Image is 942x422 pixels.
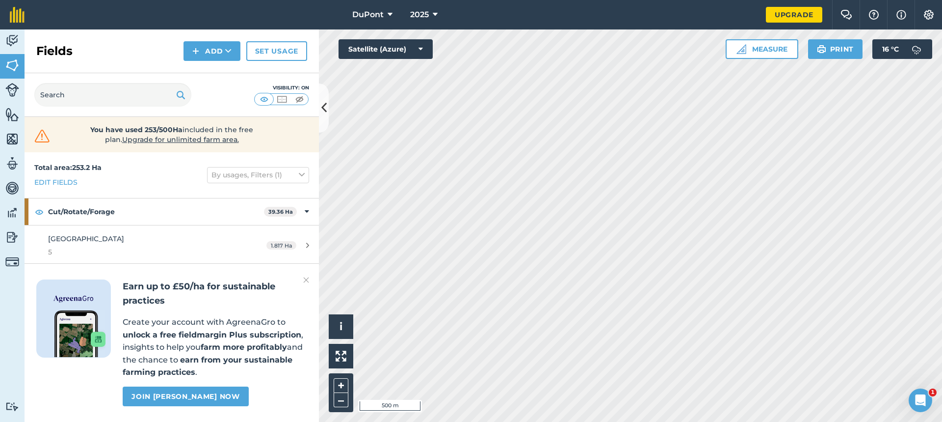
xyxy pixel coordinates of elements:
[5,156,19,171] img: svg+xml;base64,PD94bWwgdmVyc2lvbj0iMS4wIiBlbmNvZGluZz0idXRmLTgiPz4KPCEtLSBHZW5lcmF0b3I6IEFkb2JlIE...
[303,274,309,286] img: svg+xml;base64,PHN2ZyB4bWxucz0iaHR0cDovL3d3dy53My5vcmcvMjAwMC9zdmciIHdpZHRoPSIyMiIgaGVpZ2h0PSIzMC...
[201,342,287,352] strong: farm more profitably
[207,167,309,183] button: By usages, Filters (1)
[34,163,102,172] strong: Total area : 253.2 Ha
[5,230,19,245] img: svg+xml;base64,PD94bWwgdmVyc2lvbj0iMS4wIiBlbmNvZGluZz0idXRmLTgiPz4KPCEtLSBHZW5lcmF0b3I6IEFkb2JlIE...
[410,9,429,21] span: 2025
[48,198,264,225] strong: Cut/Rotate/Forage
[929,389,937,396] span: 1
[176,89,185,101] img: svg+xml;base64,PHN2ZyB4bWxucz0iaHR0cDovL3d3dy53My5vcmcvMjAwMC9zdmciIHdpZHRoPSIxOSIgaGVpZ2h0PSIyNC...
[25,198,319,225] div: Cut/Rotate/Forage39.36 Ha
[34,83,191,107] input: Search
[766,7,822,23] a: Upgrade
[882,39,899,59] span: 16 ° C
[67,125,276,144] span: included in the free plan .
[192,45,199,57] img: svg+xml;base64,PHN2ZyB4bWxucz0iaHR0cDovL3d3dy53My5vcmcvMjAwMC9zdmciIHdpZHRoPSIxNCIgaGVpZ2h0PSIyNC...
[336,351,346,362] img: Four arrows, one pointing top left, one top right, one bottom right and the last bottom left
[123,330,301,339] strong: unlock a free fieldmargin Plus subscription
[5,181,19,196] img: svg+xml;base64,PD94bWwgdmVyc2lvbj0iMS4wIiBlbmNvZGluZz0idXRmLTgiPz4KPCEtLSBHZW5lcmF0b3I6IEFkb2JlIE...
[54,310,105,357] img: Screenshot of the Gro app
[726,39,798,59] button: Measure
[90,125,183,134] strong: You have used 253/500Ha
[48,234,124,243] span: [GEOGRAPHIC_DATA]
[340,320,342,333] span: i
[334,378,348,393] button: +
[736,44,746,54] img: Ruler icon
[872,39,932,59] button: 16 °C
[276,94,288,104] img: svg+xml;base64,PHN2ZyB4bWxucz0iaHR0cDovL3d3dy53My5vcmcvMjAwMC9zdmciIHdpZHRoPSI1MCIgaGVpZ2h0PSI0MC...
[254,84,309,92] div: Visibility: On
[32,129,52,143] img: svg+xml;base64,PHN2ZyB4bWxucz0iaHR0cDovL3d3dy53My5vcmcvMjAwMC9zdmciIHdpZHRoPSIzMiIgaGVpZ2h0PSIzMC...
[840,10,852,20] img: Two speech bubbles overlapping with the left bubble in the forefront
[339,39,433,59] button: Satellite (Azure)
[25,225,319,265] a: [GEOGRAPHIC_DATA]51.817 Ha
[36,43,73,59] h2: Fields
[10,7,25,23] img: fieldmargin Logo
[5,83,19,97] img: svg+xml;base64,PD94bWwgdmVyc2lvbj0iMS4wIiBlbmNvZGluZz0idXRmLTgiPz4KPCEtLSBHZW5lcmF0b3I6IEFkb2JlIE...
[5,255,19,269] img: svg+xml;base64,PD94bWwgdmVyc2lvbj0iMS4wIiBlbmNvZGluZz0idXRmLTgiPz4KPCEtLSBHZW5lcmF0b3I6IEFkb2JlIE...
[5,205,19,220] img: svg+xml;base64,PD94bWwgdmVyc2lvbj0iMS4wIiBlbmNvZGluZz0idXRmLTgiPz4KPCEtLSBHZW5lcmF0b3I6IEFkb2JlIE...
[268,208,293,215] strong: 39.36 Ha
[896,9,906,21] img: svg+xml;base64,PHN2ZyB4bWxucz0iaHR0cDovL3d3dy53My5vcmcvMjAwMC9zdmciIHdpZHRoPSIxNyIgaGVpZ2h0PSIxNy...
[5,402,19,411] img: svg+xml;base64,PD94bWwgdmVyc2lvbj0iMS4wIiBlbmNvZGluZz0idXRmLTgiPz4KPCEtLSBHZW5lcmF0b3I6IEFkb2JlIE...
[5,58,19,73] img: svg+xml;base64,PHN2ZyB4bWxucz0iaHR0cDovL3d3dy53My5vcmcvMjAwMC9zdmciIHdpZHRoPSI1NiIgaGVpZ2h0PSI2MC...
[123,280,307,308] h2: Earn up to £50/ha for sustainable practices
[35,206,44,218] img: svg+xml;base64,PHN2ZyB4bWxucz0iaHR0cDovL3d3dy53My5vcmcvMjAwMC9zdmciIHdpZHRoPSIxOCIgaGVpZ2h0PSIyNC...
[5,107,19,122] img: svg+xml;base64,PHN2ZyB4bWxucz0iaHR0cDovL3d3dy53My5vcmcvMjAwMC9zdmciIHdpZHRoPSI1NiIgaGVpZ2h0PSI2MC...
[868,10,880,20] img: A question mark icon
[122,135,239,144] span: Upgrade for unlimited farm area.
[32,125,311,144] a: You have used 253/500Haincluded in the free plan.Upgrade for unlimited farm area.
[5,33,19,48] img: svg+xml;base64,PD94bWwgdmVyc2lvbj0iMS4wIiBlbmNvZGluZz0idXRmLTgiPz4KPCEtLSBHZW5lcmF0b3I6IEFkb2JlIE...
[923,10,935,20] img: A cog icon
[48,247,233,257] span: 5
[293,94,306,104] img: svg+xml;base64,PHN2ZyB4bWxucz0iaHR0cDovL3d3dy53My5vcmcvMjAwMC9zdmciIHdpZHRoPSI1MCIgaGVpZ2h0PSI0MC...
[123,316,307,379] p: Create your account with AgreenaGro to , insights to help you and the chance to .
[266,241,296,250] span: 1.817 Ha
[907,39,926,59] img: svg+xml;base64,PD94bWwgdmVyc2lvbj0iMS4wIiBlbmNvZGluZz0idXRmLTgiPz4KPCEtLSBHZW5lcmF0b3I6IEFkb2JlIE...
[34,177,78,188] a: Edit fields
[123,387,248,406] a: Join [PERSON_NAME] now
[909,389,932,412] iframe: Intercom live chat
[817,43,826,55] img: svg+xml;base64,PHN2ZyB4bWxucz0iaHR0cDovL3d3dy53My5vcmcvMjAwMC9zdmciIHdpZHRoPSIxOSIgaGVpZ2h0PSIyNC...
[334,393,348,407] button: –
[246,41,307,61] a: Set usage
[5,132,19,146] img: svg+xml;base64,PHN2ZyB4bWxucz0iaHR0cDovL3d3dy53My5vcmcvMjAwMC9zdmciIHdpZHRoPSI1NiIgaGVpZ2h0PSI2MC...
[258,94,270,104] img: svg+xml;base64,PHN2ZyB4bWxucz0iaHR0cDovL3d3dy53My5vcmcvMjAwMC9zdmciIHdpZHRoPSI1MCIgaGVpZ2h0PSI0MC...
[183,41,240,61] button: Add
[808,39,863,59] button: Print
[329,314,353,339] button: i
[123,355,292,377] strong: earn from your sustainable farming practices
[352,9,384,21] span: DuPont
